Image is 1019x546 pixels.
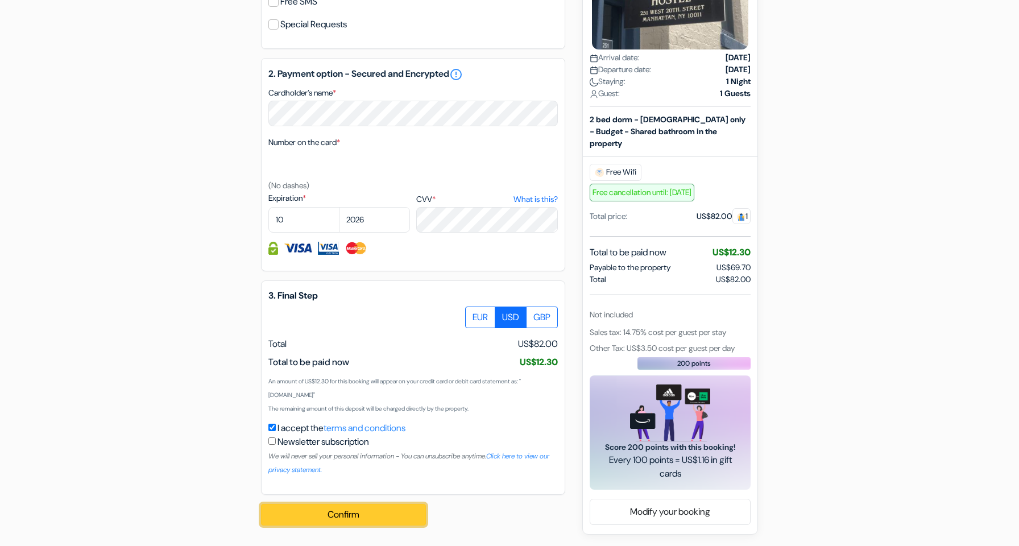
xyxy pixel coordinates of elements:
img: user_icon.svg [590,89,598,98]
h5: 3. Final Step [268,290,558,301]
img: Credit card information fully secured and encrypted [268,242,278,255]
h5: 2. Payment option - Secured and Encrypted [268,68,558,81]
small: We will never sell your personal information - You can unsubscribe anytime. [268,452,549,474]
label: GBP [526,307,558,328]
span: US$82.00 [518,337,558,351]
label: Number on the card [268,136,340,148]
small: An amount of US$12.30 for this booking will appear on your credit card or debit card statement as... [268,378,521,399]
span: Free Wifi [590,163,641,180]
iframe: To enrich screen reader interactions, please activate Accessibility in Grammarly extension settings [268,150,558,179]
div: US$82.00 [697,210,751,222]
img: Visa [284,242,312,255]
label: Cardholder’s name [268,87,336,99]
img: moon.svg [590,77,598,86]
span: 200 points [677,358,711,368]
strong: 1 Night [726,75,751,87]
span: Free cancellation until: [DATE] [590,183,694,201]
span: US$12.30 [520,356,558,368]
img: calendar.svg [590,65,598,74]
img: Visa Electron [318,242,338,255]
small: (No dashes) [268,180,309,191]
div: Total price: [590,210,627,222]
label: EUR [465,307,495,328]
img: gift_card_hero_new.png [630,384,710,441]
span: US$69.70 [716,262,751,272]
span: Other Tax: US$3.50 cost per guest per day [590,342,735,353]
a: error_outline [449,68,463,81]
span: Total to be paid now [268,356,349,368]
label: USD [495,307,527,328]
span: Total [268,338,287,350]
span: Sales tax: 14.75% cost per guest per stay [590,326,726,337]
a: terms and conditions [324,422,405,434]
div: Basic radio toggle button group [466,307,558,328]
span: Score 200 points with this booking! [603,441,737,453]
label: Newsletter subscription [277,435,369,449]
img: calendar.svg [590,53,598,62]
span: US$82.00 [716,273,751,285]
b: 2 bed dorm - [DEMOGRAPHIC_DATA] only - Budget - Shared bathroom in the property [590,114,745,148]
strong: [DATE] [726,51,751,63]
label: Special Requests [280,16,347,32]
label: CVV [416,193,558,205]
button: Confirm [261,504,426,526]
span: Payable to the property [590,261,670,273]
label: Expiration [268,192,410,204]
span: Total [590,273,606,285]
span: Staying: [590,75,626,87]
img: guest.svg [737,212,745,221]
span: Guest: [590,87,620,99]
strong: [DATE] [726,63,751,75]
img: Master Card [345,242,368,255]
small: The remaining amount of this deposit will be charged directly by the property. [268,405,469,412]
span: Every 100 points = US$1.16 in gift cards [603,453,737,481]
a: Modify your booking [590,501,750,523]
div: Not included [590,308,751,320]
span: Arrival date: [590,51,639,63]
span: Departure date: [590,63,651,75]
strong: 1 Guests [720,87,751,99]
img: free_wifi.svg [595,167,604,176]
span: US$12.30 [713,246,751,258]
span: Total to be paid now [590,245,666,259]
span: 1 [732,208,751,224]
label: I accept the [277,421,405,435]
a: What is this? [513,193,558,205]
